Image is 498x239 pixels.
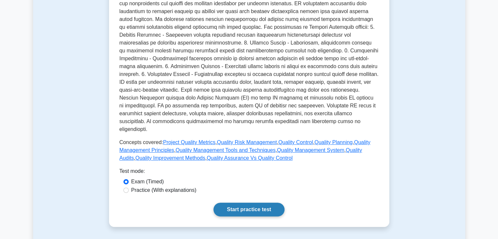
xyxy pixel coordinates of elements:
[277,147,344,153] a: Quality Management System
[120,138,379,162] p: Concepts covered: , , , , , , , , ,
[163,139,215,145] a: Project Quality Metrics
[217,139,277,145] a: Quality Risk Management
[213,203,285,216] a: Start practice test
[278,139,313,145] a: Quality Control
[131,186,196,194] label: Practice (With explanations)
[207,155,292,161] a: Quality Assurance Vs Quality Control
[120,167,379,178] div: Test mode:
[135,155,205,161] a: Quality Improvement Methods
[131,178,164,186] label: Exam (Timed)
[175,147,275,153] a: Quality Management Tools and Techniques
[314,139,353,145] a: Quality Planning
